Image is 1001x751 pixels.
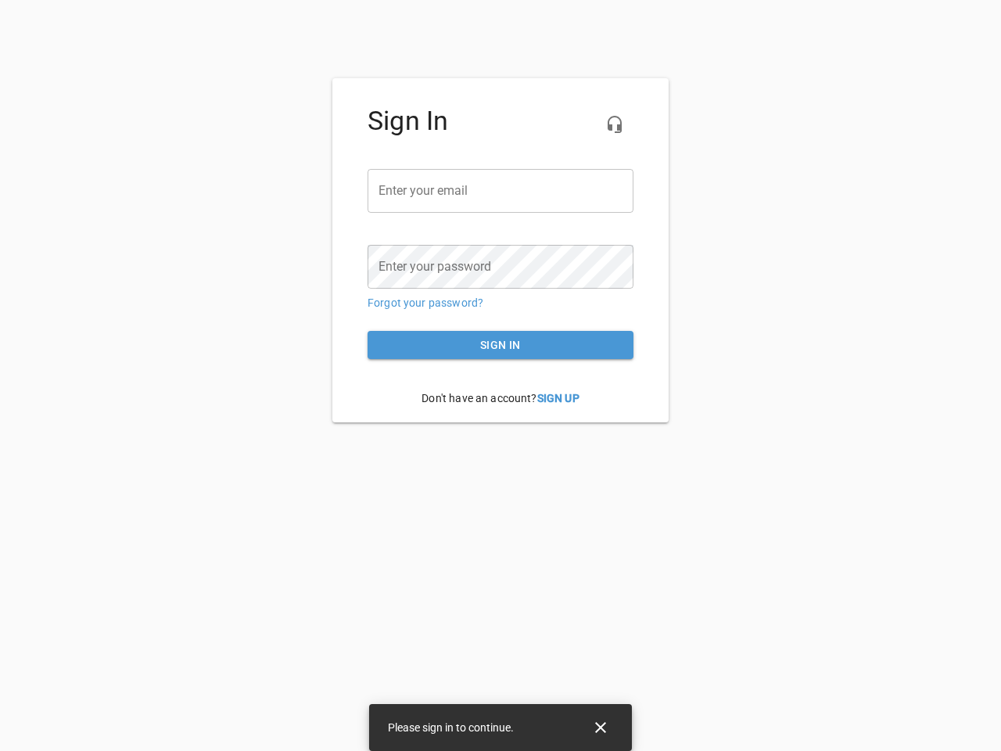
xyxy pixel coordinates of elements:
button: Sign in [368,331,633,360]
button: Close [582,709,619,746]
p: Don't have an account? [368,379,633,419]
span: Please sign in to continue. [388,721,514,734]
h4: Sign In [368,106,633,137]
button: Live Chat [596,106,633,143]
a: Sign Up [537,392,579,404]
a: Forgot your password? [368,296,483,309]
span: Sign in [380,336,621,355]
